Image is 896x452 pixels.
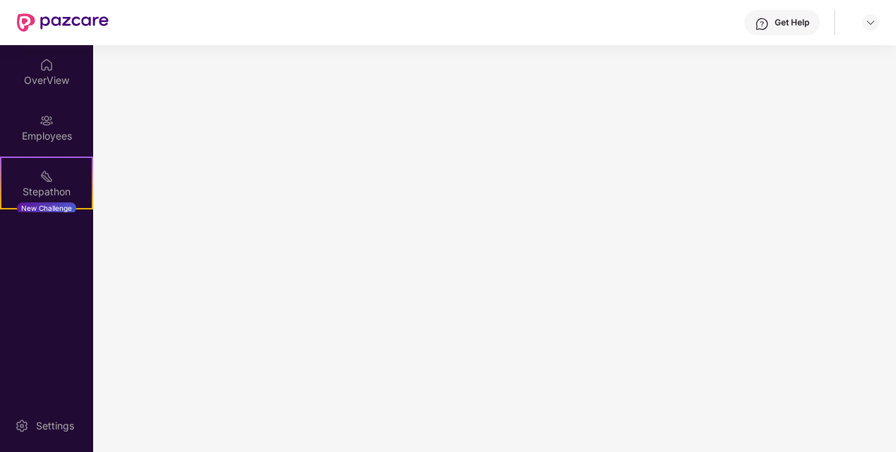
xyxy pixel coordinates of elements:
[17,202,76,214] div: New Challenge
[15,419,29,433] img: svg+xml;base64,PHN2ZyBpZD0iU2V0dGluZy0yMHgyMCIgeG1sbnM9Imh0dHA6Ly93d3cudzMub3JnLzIwMDAvc3ZnIiB3aW...
[40,58,54,72] img: svg+xml;base64,PHN2ZyBpZD0iSG9tZSIgeG1sbnM9Imh0dHA6Ly93d3cudzMub3JnLzIwMDAvc3ZnIiB3aWR0aD0iMjAiIG...
[32,419,78,433] div: Settings
[865,17,876,28] img: svg+xml;base64,PHN2ZyBpZD0iRHJvcGRvd24tMzJ4MzIiIHhtbG5zPSJodHRwOi8vd3d3LnczLm9yZy8yMDAwL3N2ZyIgd2...
[755,17,769,31] img: svg+xml;base64,PHN2ZyBpZD0iSGVscC0zMngzMiIgeG1sbnM9Imh0dHA6Ly93d3cudzMub3JnLzIwMDAvc3ZnIiB3aWR0aD...
[17,13,109,32] img: New Pazcare Logo
[1,185,92,199] div: Stepathon
[775,17,809,28] div: Get Help
[40,114,54,128] img: svg+xml;base64,PHN2ZyBpZD0iRW1wbG95ZWVzIiB4bWxucz0iaHR0cDovL3d3dy53My5vcmcvMjAwMC9zdmciIHdpZHRoPS...
[40,169,54,183] img: svg+xml;base64,PHN2ZyB4bWxucz0iaHR0cDovL3d3dy53My5vcmcvMjAwMC9zdmciIHdpZHRoPSIyMSIgaGVpZ2h0PSIyMC...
